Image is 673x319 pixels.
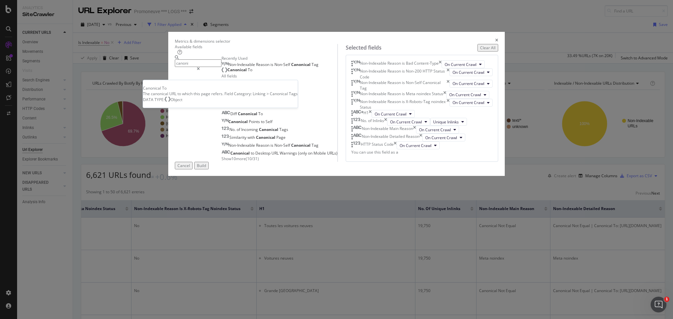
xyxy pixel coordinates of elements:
span: is [270,142,274,148]
span: On Current Crawl [453,100,484,105]
button: On Current Crawl [450,99,493,107]
div: Non-Indexable Reason is Non-Self Canonical Tag [360,80,447,91]
div: You can use this field as a [351,149,493,155]
span: On Current Crawl [390,119,422,125]
div: Cancel [177,163,190,168]
span: Canonical [230,150,251,156]
span: Desktop [255,150,271,156]
div: Build [197,163,206,168]
div: Non-Indexable Reason is Non-200 HTTP Status CodetimesOn Current Crawl [351,68,493,79]
button: Clear All [477,44,498,52]
button: On Current Crawl [446,91,489,99]
span: on [308,150,313,156]
span: Canonical [291,142,312,148]
span: Unique Inlinks [433,119,459,125]
span: Non-Self [274,62,291,67]
span: On Current Crawl [453,81,484,86]
span: Reason [256,62,270,67]
span: Points [249,119,261,124]
span: On Current Crawl [453,70,484,75]
div: Recently Used [221,55,337,61]
div: All fields [221,73,337,79]
span: Warnings [280,150,298,156]
span: Canonical [228,119,249,124]
span: Mobile [313,150,327,156]
div: times [369,110,372,118]
div: Non-Indexable Detailed ReasontimesOn Current Crawl [351,134,493,141]
span: Show 10 more [221,156,246,161]
div: Non-Indexable Main Reason [362,126,413,134]
div: The canonical URL to which this page refers. Field Category: Linking > Canonical Tags [143,91,298,96]
div: times [447,80,450,91]
div: Available fields [175,44,337,50]
div: Metrics & dimensions selector [175,38,230,44]
div: Non-Indexable Reason is X-Robots-Tag noindex StatustimesOn Current Crawl [351,99,493,110]
div: No. of Inlinks [361,118,384,126]
div: times [443,91,446,99]
div: HTTP Status Code [361,141,394,149]
div: Non-Indexable Main ReasontimesOn Current Crawl [351,126,493,134]
div: HTTP Status CodetimesOn Current Crawl [351,141,493,149]
div: times [495,38,498,44]
span: URLs) [327,150,337,156]
button: Cancel [175,162,193,169]
div: No. of InlinkstimesOn Current CrawlUnique Inlinks [351,118,493,126]
span: No. [229,127,237,132]
div: times [447,68,450,79]
span: with [247,135,256,140]
div: H1timesOn Current Crawl [351,110,493,118]
span: Canonical [259,127,279,132]
div: times [394,141,397,149]
input: Search by field name [175,59,221,67]
div: Non-Indexable Reason is X-Robots-Tag noindex Status [360,99,447,110]
span: Canonical [256,135,276,140]
div: times [439,60,442,68]
span: On Current Crawl [445,62,476,67]
button: On Current Crawl [450,80,493,88]
span: Tags [279,127,288,132]
div: Non-Indexable Reason is Bad Content-TypetimesOn Current Crawl [351,60,493,68]
span: to [251,150,255,156]
span: On Current Crawl [419,127,451,133]
span: To [258,111,263,117]
div: Non-Indexable Detailed Reason [362,134,419,141]
span: Diff [230,111,238,117]
div: times [447,99,450,110]
span: On Current Crawl [375,111,406,117]
span: is [270,62,274,67]
div: times [419,134,422,141]
span: (only [298,150,308,156]
iframe: Intercom live chat [651,297,666,312]
button: On Current Crawl [372,110,415,118]
div: Non-Indexable Reason is Meta noindex Status [360,91,443,99]
span: Canonical [227,67,248,73]
span: On Current Crawl [400,143,431,148]
button: On Current Crawl [442,60,485,68]
button: On Current Crawl [450,68,493,76]
div: times [384,118,387,126]
div: Non-Indexable Reason is Bad Content-Type [360,60,439,68]
div: Selected fields [346,44,382,52]
div: H1 [363,110,369,118]
button: Unique Inlinks [430,118,467,126]
span: Tag [312,62,318,67]
div: times [413,126,416,134]
div: Non-Indexable Reason is Meta noindex StatustimesOn Current Crawl [351,91,493,99]
span: Tag [312,142,318,148]
span: to [261,119,266,124]
span: Non-Self [274,142,291,148]
div: Non-Indexable Reason is Non-200 HTTP Status Code [360,68,447,79]
span: URL [271,150,280,156]
div: modal [168,32,505,176]
span: ( 10 / 31 ) [246,156,259,161]
span: To [248,67,252,73]
span: DATA TYPE: [143,97,165,102]
div: Clear All [480,45,496,51]
span: Canonical [238,111,258,117]
span: On Current Crawl [425,135,457,140]
span: Reason [256,142,270,148]
button: On Current Crawl [416,126,459,134]
button: On Current Crawl [422,134,465,141]
span: Object [171,97,182,102]
span: On Current Crawl [449,92,481,97]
